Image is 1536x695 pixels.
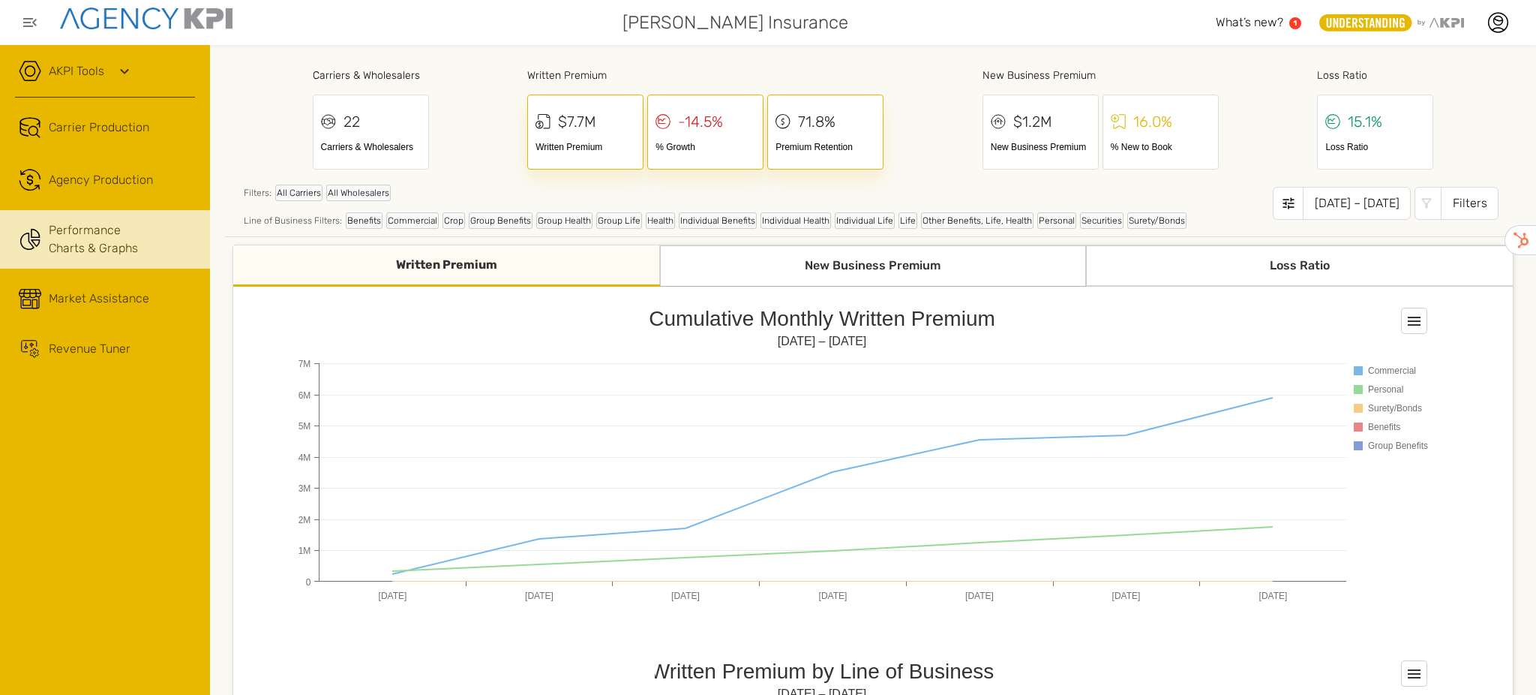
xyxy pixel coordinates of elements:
text: Cumulative Monthly Written Premium [649,307,995,330]
div: Premium Retention [775,140,875,154]
div: Carriers & Wholesalers [321,140,421,154]
div: -14.5% [678,110,723,133]
div: Health [646,212,675,229]
text: [DATE] [671,591,700,601]
div: Crop [442,212,465,229]
text: 7M [298,359,311,369]
div: $1.2M [1013,110,1052,133]
text: 6M [298,390,311,401]
div: Group Life [596,212,642,229]
text: 5M [298,421,311,432]
text: 1 [1294,19,1297,27]
div: % Growth [655,140,755,154]
text: Commercial [1368,366,1416,376]
div: Life [898,212,917,229]
div: Individual Life [835,212,895,229]
div: All Carriers [275,185,322,201]
div: Written Premium [535,140,635,154]
a: AKPI Tools [49,62,104,80]
text: [DATE] [819,591,847,601]
div: Carriers & Wholesalers [313,68,429,83]
div: Line of Business Filters: [244,212,1186,229]
div: Filters [1441,187,1498,220]
div: Filters: [244,185,1186,209]
div: Individual Benefits [679,212,757,229]
div: Securities [1080,212,1123,229]
span: Carrier Production [49,119,149,137]
div: 22 [343,110,360,133]
div: Written Premium [233,245,660,287]
div: Benefits [346,212,382,229]
text: 4M [298,453,311,463]
div: Group Benefits [469,212,532,229]
text: [DATE] [1259,591,1288,601]
text: [DATE] [379,591,407,601]
img: agencykpi-logo-550x69-2d9e3fa8.png [60,8,232,29]
a: 1 [1289,17,1301,29]
text: Personal [1368,384,1403,395]
div: 15.1% [1348,110,1382,133]
div: [DATE] – [DATE] [1303,187,1411,220]
button: Filters [1414,187,1498,220]
text: Written Premium by Line of Business [650,660,994,683]
div: 71.8% [798,110,835,133]
div: Loss Ratio [1086,245,1513,287]
div: New Business Premium [991,140,1090,154]
text: [DATE] – [DATE] [778,335,867,347]
text: [DATE] [965,591,994,601]
text: [DATE] [1112,591,1141,601]
div: Surety/Bonds [1127,212,1186,229]
span: What’s new? [1216,15,1283,29]
div: Loss Ratio [1317,68,1433,83]
div: All Wholesalers [326,185,391,201]
text: Group Benefits [1368,441,1428,451]
text: Surety/Bonds [1368,403,1422,414]
button: [DATE] – [DATE] [1273,187,1411,220]
text: 1M [298,546,311,556]
div: $7.7M [558,110,596,133]
div: Personal [1037,212,1076,229]
span: Revenue Tuner [49,340,130,358]
div: Loss Ratio [1325,140,1425,154]
div: Individual Health [760,212,831,229]
div: Commercial [386,212,439,229]
div: Group Health [536,212,592,229]
div: Written Premium [527,68,883,83]
text: Benefits [1368,422,1400,432]
span: Market Assistance [49,290,149,308]
div: % New to Book [1111,140,1210,154]
div: New Business Premium [660,245,1087,287]
text: 0 [306,577,311,588]
div: Other Benefits, Life, Health [921,212,1033,229]
text: 3M [298,483,311,494]
div: New Business Premium [982,68,1219,83]
text: 2M [298,515,311,525]
div: 16.0% [1133,110,1172,133]
span: Agency Production [49,171,153,189]
text: [DATE] [525,591,553,601]
span: [PERSON_NAME] Insurance [622,9,848,36]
